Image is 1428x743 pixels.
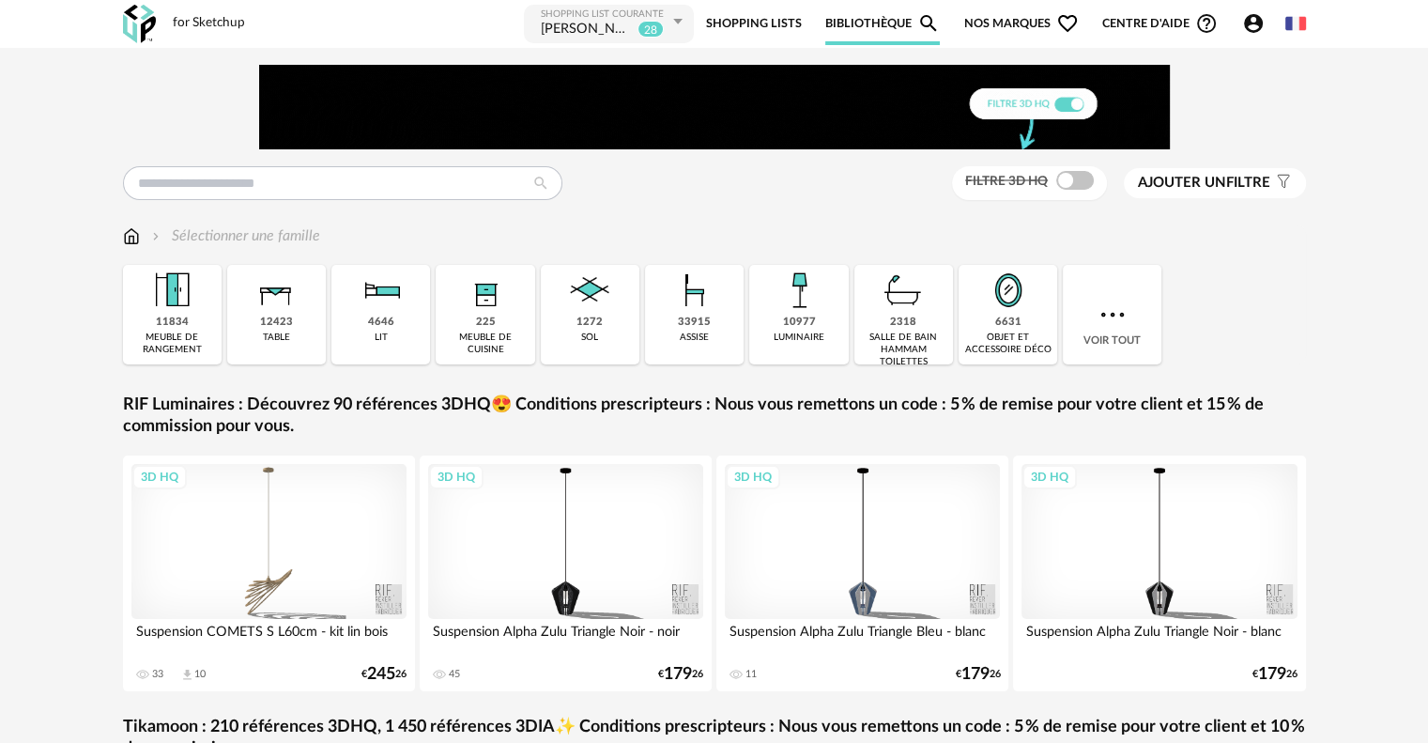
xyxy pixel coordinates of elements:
div: € 26 [1252,668,1297,681]
a: Shopping Lists [706,3,802,45]
span: Magnify icon [917,12,940,35]
div: Suspension Alpha Zulu Triangle Noir - noir [428,619,704,657]
span: 245 [367,668,395,681]
img: FILTRE%20HQ%20NEW_V1%20(4).gif [259,65,1170,149]
div: luminaire [774,332,824,344]
span: 179 [1258,668,1286,681]
div: 3D HQ [726,465,780,489]
div: € 26 [658,668,703,681]
span: Heart Outline icon [1056,12,1079,35]
a: 3D HQ Suspension Alpha Zulu Triangle Noir - blanc €17926 [1013,456,1306,691]
a: RIF Luminaires : Découvrez 90 références 3DHQ😍 Conditions prescripteurs : Nous vous remettons un ... [123,395,1306,439]
div: 11834 [156,316,189,330]
a: 3D HQ Suspension Alpha Zulu Triangle Noir - noir 45 €17926 [420,456,713,691]
div: 1272 [576,316,603,330]
div: € 26 [361,668,407,681]
a: 3D HQ Suspension COMETS S L60cm - kit lin bois 33 Download icon 10 €24526 [123,456,416,691]
img: Luminaire.png [774,265,824,316]
div: 4646 [368,316,394,330]
div: 11 [745,668,757,681]
img: Assise.png [669,265,720,316]
a: BibliothèqueMagnify icon [825,3,940,45]
div: 33 [152,668,163,681]
img: OXP [123,5,156,43]
img: svg+xml;base64,PHN2ZyB3aWR0aD0iMTYiIGhlaWdodD0iMTYiIHZpZXdCb3g9IjAgMCAxNiAxNiIgZmlsbD0ibm9uZSIgeG... [148,225,163,247]
div: 10 [194,668,206,681]
img: Literie.png [356,265,407,316]
div: 33915 [678,316,711,330]
a: 3D HQ Suspension Alpha Zulu Triangle Bleu - blanc 11 €17926 [716,456,1009,691]
div: sol [581,332,598,344]
div: Voir tout [1063,265,1161,364]
img: svg+xml;base64,PHN2ZyB3aWR0aD0iMTYiIGhlaWdodD0iMTciIHZpZXdCb3g9IjAgMCAxNiAxNyIgZmlsbD0ibm9uZSIgeG... [123,225,140,247]
div: table [263,332,290,344]
div: 2318 [890,316,916,330]
div: meuble de cuisine [441,332,529,356]
img: Miroir.png [983,265,1034,316]
span: Account Circle icon [1242,12,1273,35]
div: 225 [476,316,496,330]
div: 10977 [782,316,815,330]
div: PIRAUD Sylvie [541,21,634,39]
img: Sol.png [564,265,615,316]
div: Suspension Alpha Zulu Triangle Noir - blanc [1021,619,1297,657]
span: Filter icon [1270,174,1292,193]
img: fr [1285,13,1306,34]
div: € 26 [955,668,1000,681]
img: Salle%20de%20bain.png [878,265,929,316]
div: 12423 [260,316,293,330]
div: Suspension Alpha Zulu Triangle Bleu - blanc [725,619,1001,657]
span: Account Circle icon [1242,12,1265,35]
img: Meuble%20de%20rangement.png [146,265,197,316]
button: Ajouter unfiltre Filter icon [1124,168,1306,198]
img: more.7b13dc1.svg [1096,298,1129,332]
span: 179 [664,668,692,681]
div: assise [680,332,709,344]
span: Ajouter un [1138,176,1226,190]
div: lit [375,332,388,344]
div: meuble de rangement [129,332,216,356]
div: 3D HQ [1022,465,1077,489]
span: filtre [1138,174,1270,193]
div: 3D HQ [132,465,187,489]
div: Suspension COMETS S L60cm - kit lin bois [131,619,407,657]
div: Shopping List courante [541,8,668,21]
span: Download icon [180,668,194,682]
span: Help Circle Outline icon [1195,12,1218,35]
span: Nos marques [964,3,1079,45]
div: objet et accessoire déco [964,332,1052,356]
img: Rangement.png [460,265,511,316]
span: Centre d'aideHelp Circle Outline icon [1102,12,1218,35]
div: 6631 [995,316,1021,330]
sup: 28 [637,21,664,38]
span: Filtre 3D HQ [965,175,1048,188]
div: 3D HQ [429,465,484,489]
div: Sélectionner une famille [148,225,320,247]
div: salle de bain hammam toilettes [860,332,947,368]
div: 45 [449,668,460,681]
span: 179 [960,668,989,681]
img: Table.png [251,265,301,316]
div: for Sketchup [173,15,245,32]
